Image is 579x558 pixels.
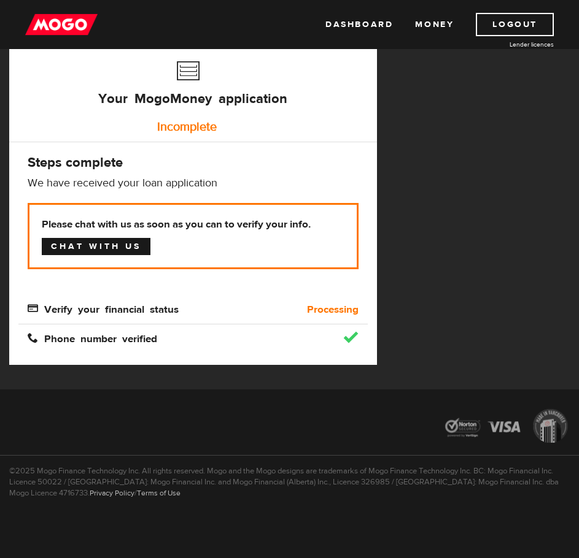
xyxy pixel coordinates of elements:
a: Lender licences [462,40,554,49]
p: We have received your loan application [28,176,359,191]
img: legal-icons-92a2ffecb4d32d839781d1b4e4802d7b.png [434,400,579,455]
div: Incomplete [21,115,352,139]
span: Phone number verified [28,332,157,343]
img: mogo_logo-11ee424be714fa7cbb0f0f49df9e16ec.png [25,13,98,36]
a: Logout [476,13,554,36]
a: Chat with us [42,238,150,255]
a: Dashboard [325,13,393,36]
span: Verify your financial status [28,303,179,313]
b: Please chat with us as soon as you can to verify your info. [42,217,344,232]
a: Terms of Use [137,488,181,498]
h4: Steps complete [28,154,359,171]
a: Money [415,13,454,36]
b: Processing [307,302,359,317]
a: Privacy Policy [90,488,134,498]
h3: Your MogoMoney application [98,55,287,125]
